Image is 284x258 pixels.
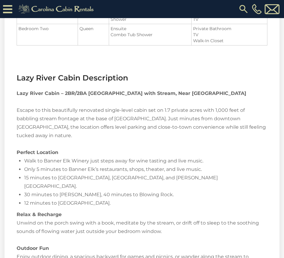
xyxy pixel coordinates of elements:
[193,32,266,38] li: TV
[79,26,93,31] span: Queen
[24,174,267,190] li: 15 minutes to [GEOGRAPHIC_DATA], [GEOGRAPHIC_DATA], and [PERSON_NAME][GEOGRAPHIC_DATA].
[15,3,99,15] img: Khaki-logo.png
[238,4,249,14] img: search-regular.svg
[17,245,49,251] strong: Outdoor Fun
[24,157,267,165] li: Walk to Banner Elk Winery just steps away for wine tasting and live music.
[111,32,190,38] li: Combo Tub Shower
[17,24,78,46] td: Bedroom Two
[17,90,246,96] strong: Lazy River Cabin – 2BR/2BA [GEOGRAPHIC_DATA] with Stream, Near [GEOGRAPHIC_DATA]
[193,16,266,22] li: TV
[24,199,267,207] li: 12 minutes to [GEOGRAPHIC_DATA].
[250,4,263,14] a: [PHONE_NUMBER]
[111,26,190,32] li: Ensuite
[193,38,266,44] li: Walk-In Closet
[24,165,267,174] li: Only 5 minutes to Banner Elk’s restaurants, shops, theater, and live music.
[17,73,267,83] h3: Lazy River Cabin Description
[111,16,190,22] li: Shower
[17,212,62,217] strong: Relax & Recharge
[193,26,266,32] li: Private Bathroom
[17,149,58,155] strong: Perfect Location
[24,190,267,199] li: 30 minutes to [PERSON_NAME], 40 minutes to Blowing Rock.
